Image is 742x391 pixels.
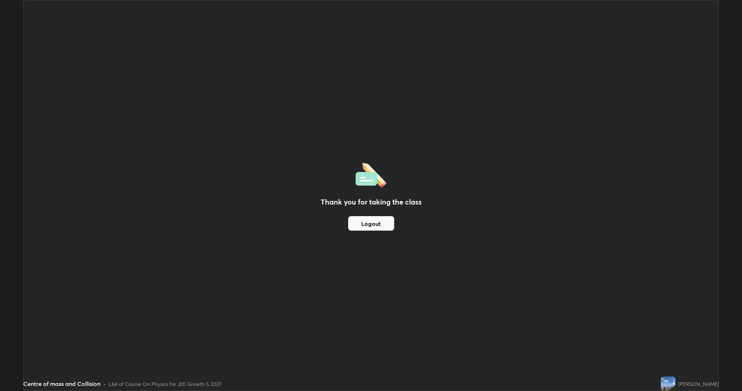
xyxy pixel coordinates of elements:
[348,216,394,231] button: Logout
[109,380,221,388] div: L64 of Course On Physics for JEE Growth 5 2027
[355,160,387,188] img: offlineFeedback.1438e8b3.svg
[23,379,100,388] div: Centre of mass and Collision
[678,380,719,388] div: [PERSON_NAME]
[321,197,422,207] h2: Thank you for taking the class
[661,377,675,391] img: ae8f960d671646caa26cb3ff0d679e78.jpg
[103,380,106,388] div: •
